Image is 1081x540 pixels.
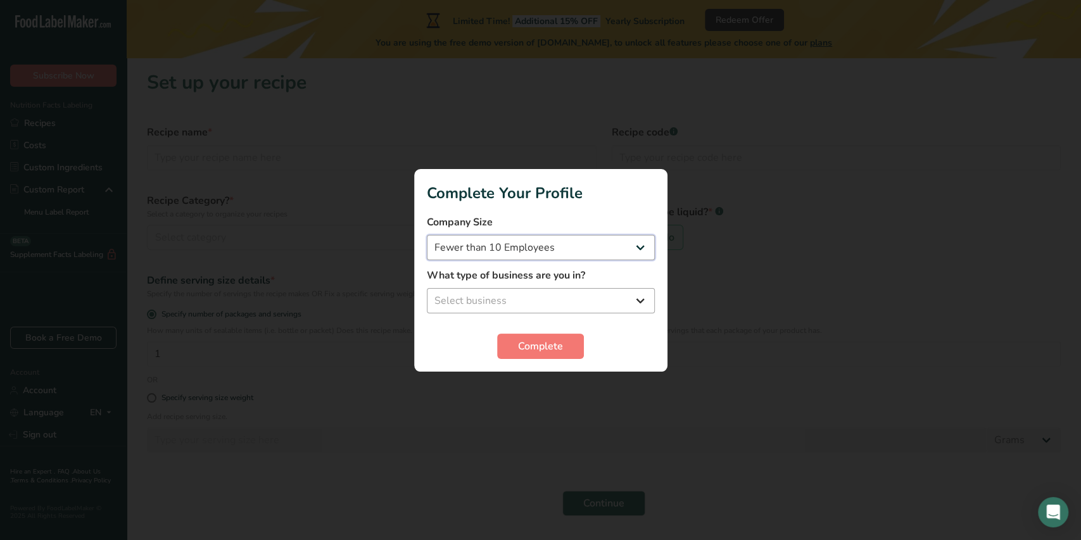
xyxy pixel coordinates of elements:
label: What type of business are you in? [427,268,655,283]
label: Company Size [427,215,655,230]
button: Complete [497,334,584,359]
div: Open Intercom Messenger [1038,497,1068,527]
h1: Complete Your Profile [427,182,655,204]
span: Complete [518,339,563,354]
